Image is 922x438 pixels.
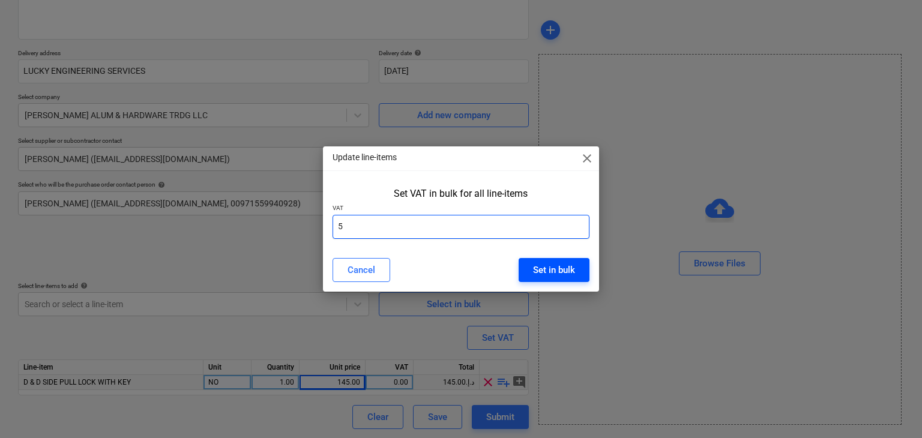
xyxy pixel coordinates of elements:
button: Cancel [333,258,390,282]
iframe: Chat Widget [862,380,922,438]
div: Set in bulk [533,262,575,278]
div: Cancel [348,262,375,278]
p: VAT [333,204,590,214]
div: Set VAT in bulk for all line-items [394,188,528,199]
button: Set in bulk [519,258,589,282]
p: Update line-items [333,151,397,164]
span: close [580,151,594,166]
input: VAT [333,215,590,239]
